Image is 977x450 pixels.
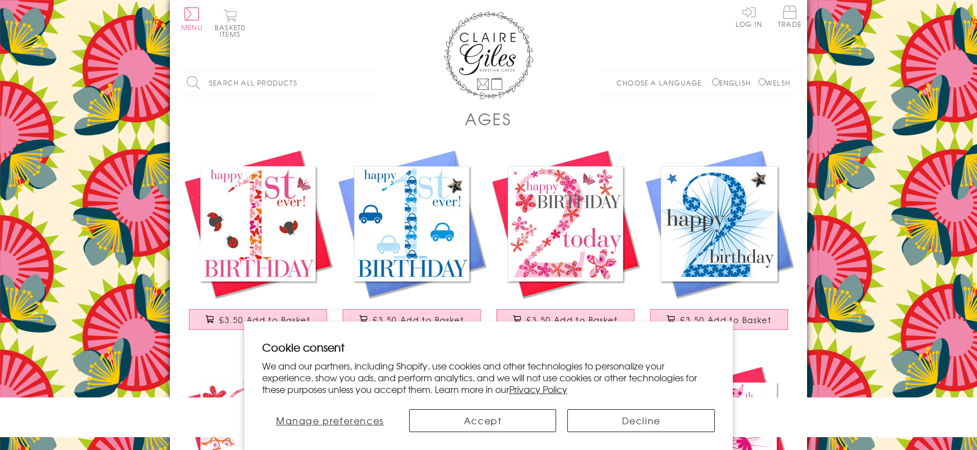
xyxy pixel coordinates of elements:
[409,409,557,432] button: Accept
[465,107,512,130] h1: AGES
[758,78,766,86] input: Welsh
[181,7,203,31] button: Menu
[444,11,533,100] img: Claire Giles Greetings Cards
[181,70,377,96] input: Search all products
[496,309,635,330] button: £3.50 Add to Basket
[680,314,771,325] span: £3.50 Add to Basket
[335,147,488,301] img: Birthday Card, Age 1 Blue Boy, 1st Birthday, Embellished with a padded star
[488,147,642,301] img: Birthday Card, Age 2 Girl Pink 2nd Birthday, Embellished with a fabric butterfly
[220,22,245,39] span: 0 items
[181,147,335,301] img: Birthday Card, Age 1 Girl Pink 1st Birthday, Embellished with a fabric butterfly
[616,78,710,88] p: Choose a language:
[219,314,310,325] span: £3.50 Add to Basket
[262,360,715,395] p: We and our partners, including Shopify, use cookies and other technologies to personalize your ex...
[181,22,203,32] span: Menu
[736,6,762,27] a: Log In
[335,147,488,341] a: Birthday Card, Age 1 Blue Boy, 1st Birthday, Embellished with a padded star £3.50 Add to Basket
[778,6,801,30] a: Trade
[373,314,464,325] span: £3.50 Add to Basket
[276,414,384,427] span: Manage preferences
[650,309,789,330] button: £3.50 Add to Basket
[778,6,801,27] span: Trade
[509,382,567,396] a: Privacy Policy
[189,309,328,330] button: £3.50 Add to Basket
[343,309,481,330] button: £3.50 Add to Basket
[215,9,245,37] button: Basket0 items
[527,314,618,325] span: £3.50 Add to Basket
[366,70,377,96] input: Search
[181,147,335,341] a: Birthday Card, Age 1 Girl Pink 1st Birthday, Embellished with a fabric butterfly £3.50 Add to Basket
[758,78,790,88] label: Welsh
[642,147,796,341] a: Birthday Card, Boy Blue, Happy 2nd Birthday, Embellished with a padded star £3.50 Add to Basket
[712,78,756,88] label: English
[488,147,642,341] a: Birthday Card, Age 2 Girl Pink 2nd Birthday, Embellished with a fabric butterfly £3.50 Add to Basket
[712,78,719,86] input: English
[262,339,715,355] h2: Cookie consent
[642,147,796,301] img: Birthday Card, Boy Blue, Happy 2nd Birthday, Embellished with a padded star
[567,409,715,432] button: Decline
[262,409,398,432] button: Manage preferences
